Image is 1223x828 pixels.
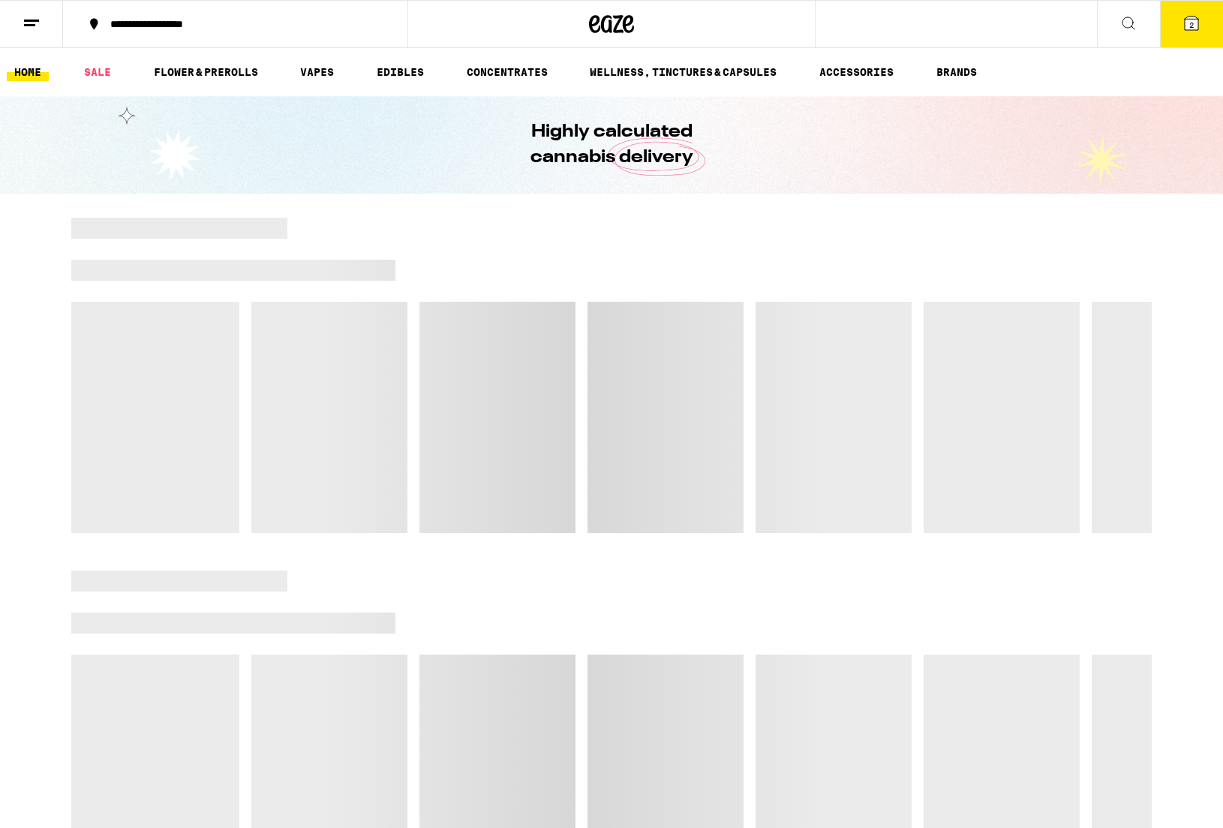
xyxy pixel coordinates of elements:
a: BRANDS [929,63,984,81]
a: VAPES [293,63,341,81]
a: WELLNESS, TINCTURES & CAPSULES [582,63,784,81]
button: 2 [1160,1,1223,47]
span: 2 [1189,20,1194,29]
a: SALE [77,63,119,81]
a: HOME [7,63,49,81]
a: FLOWER & PREROLLS [146,63,266,81]
a: CONCENTRATES [459,63,555,81]
a: EDIBLES [369,63,431,81]
h1: Highly calculated cannabis delivery [488,119,735,170]
a: ACCESSORIES [812,63,901,81]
